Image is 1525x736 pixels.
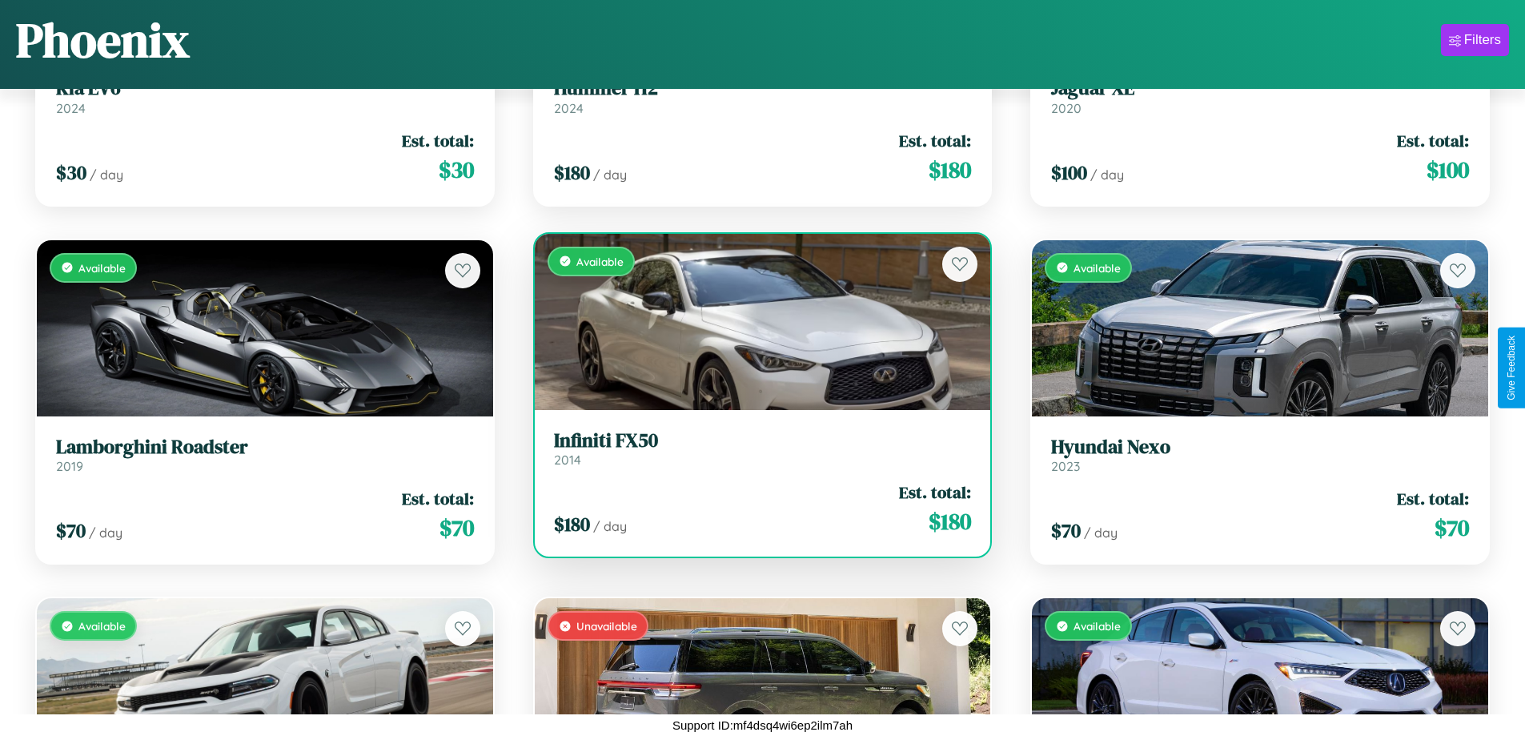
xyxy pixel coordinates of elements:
span: Est. total: [1397,129,1469,152]
span: $ 100 [1051,159,1087,186]
span: 2019 [56,458,83,474]
span: 2020 [1051,100,1082,116]
span: Est. total: [899,129,971,152]
span: $ 180 [929,154,971,186]
h3: Hyundai Nexo [1051,436,1469,459]
span: Est. total: [402,129,474,152]
span: $ 100 [1427,154,1469,186]
div: Give Feedback [1506,336,1517,400]
h3: Infiniti FX50 [554,429,972,452]
span: $ 70 [439,512,474,544]
span: Available [1074,261,1121,275]
h3: Kia EV6 [56,77,474,100]
h3: Jaguar XE [1051,77,1469,100]
span: 2023 [1051,458,1080,474]
span: Available [78,619,126,633]
span: Available [78,261,126,275]
span: $ 30 [56,159,86,186]
span: 2024 [554,100,584,116]
button: Filters [1441,24,1509,56]
span: / day [1090,167,1124,183]
span: Est. total: [899,481,971,504]
a: Infiniti FX502014 [554,429,972,469]
span: Est. total: [402,487,474,510]
span: 2024 [56,100,86,116]
span: / day [593,167,627,183]
span: $ 180 [554,159,590,186]
span: $ 180 [554,511,590,537]
span: Available [1074,619,1121,633]
span: $ 30 [439,154,474,186]
span: $ 70 [1051,517,1081,544]
h1: Phoenix [16,7,190,73]
a: Jaguar XE2020 [1051,77,1469,116]
div: Filters [1464,32,1501,48]
h3: Hummer H2 [554,77,972,100]
a: Hyundai Nexo2023 [1051,436,1469,475]
span: $ 70 [56,517,86,544]
span: Est. total: [1397,487,1469,510]
a: Kia EV62024 [56,77,474,116]
h3: Lamborghini Roadster [56,436,474,459]
span: / day [1084,525,1118,541]
span: $ 180 [929,505,971,537]
span: Available [576,255,624,268]
span: 2014 [554,452,581,468]
span: / day [593,518,627,534]
span: / day [90,167,123,183]
span: / day [89,525,122,541]
a: Lamborghini Roadster2019 [56,436,474,475]
span: $ 70 [1435,512,1469,544]
a: Hummer H22024 [554,77,972,116]
p: Support ID: mf4dsq4wi6ep2ilm7ah [672,714,853,736]
span: Unavailable [576,619,637,633]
